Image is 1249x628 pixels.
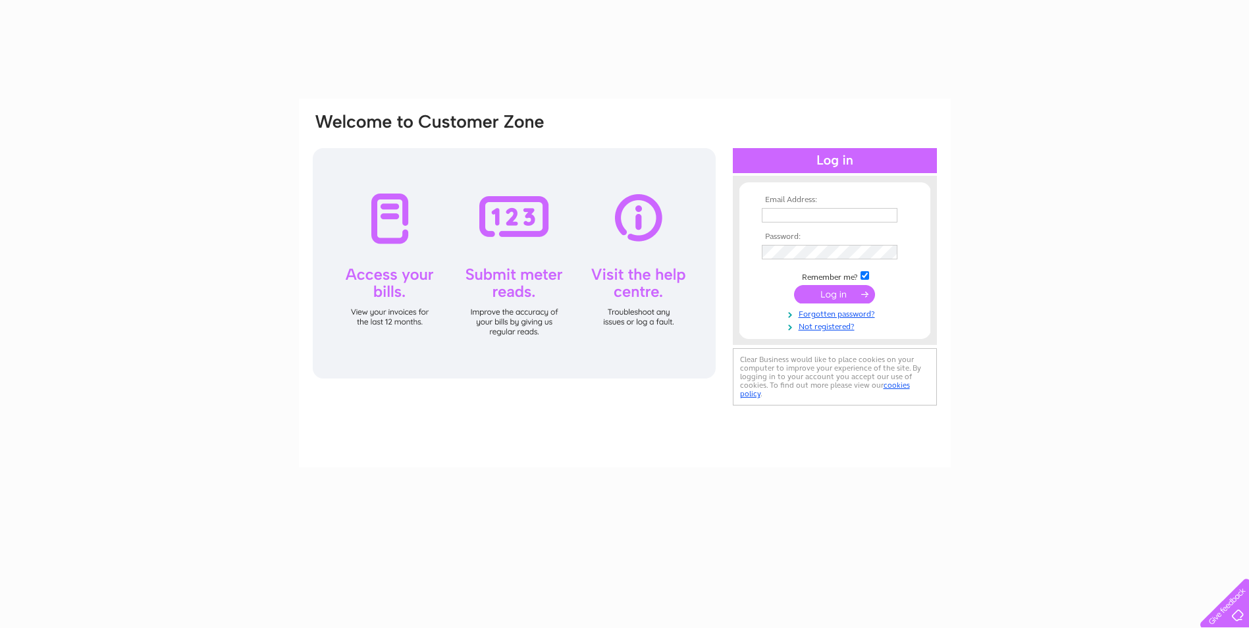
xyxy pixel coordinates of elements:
[794,285,875,303] input: Submit
[758,232,911,242] th: Password:
[762,319,911,332] a: Not registered?
[758,269,911,282] td: Remember me?
[758,196,911,205] th: Email Address:
[762,307,911,319] a: Forgotten password?
[733,348,937,406] div: Clear Business would like to place cookies on your computer to improve your experience of the sit...
[740,380,910,398] a: cookies policy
